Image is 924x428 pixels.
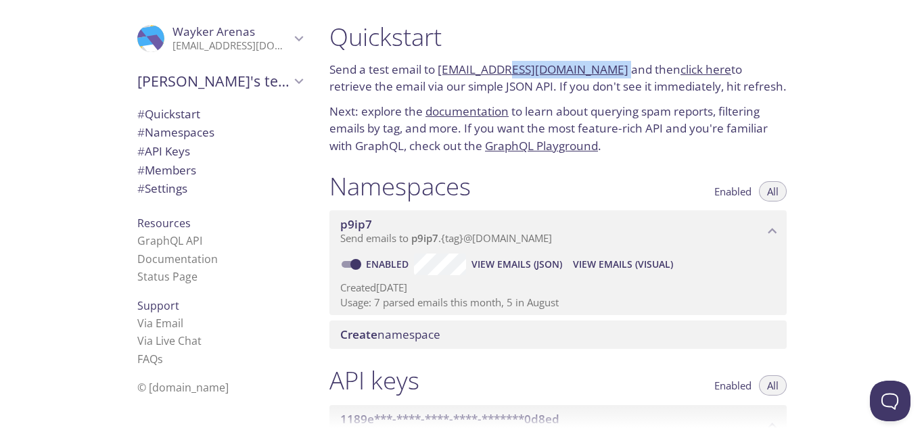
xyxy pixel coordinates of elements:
span: Support [137,298,179,313]
p: Usage: 7 parsed emails this month, 5 in August [340,295,776,310]
div: Wayker Arenas [126,16,313,61]
p: Send a test email to and then to retrieve the email via our simple JSON API. If you don't see it ... [329,61,787,95]
p: Next: explore the to learn about querying spam reports, filtering emails by tag, and more. If you... [329,103,787,155]
span: # [137,106,145,122]
span: namespace [340,327,440,342]
button: View Emails (JSON) [466,254,568,275]
span: s [158,352,163,366]
div: Namespaces [126,123,313,142]
span: # [137,162,145,178]
span: # [137,143,145,159]
span: Send emails to . {tag} @[DOMAIN_NAME] [340,231,552,245]
iframe: Help Scout Beacon - Open [870,381,910,421]
a: Via Email [137,316,183,331]
div: API Keys [126,142,313,161]
span: Resources [137,216,191,231]
button: Enabled [706,181,760,201]
div: p9ip7 namespace [329,210,787,252]
span: © [DOMAIN_NAME] [137,380,229,395]
a: click here [680,62,731,77]
button: All [759,375,787,396]
a: Via Live Chat [137,333,202,348]
span: View Emails (JSON) [471,256,562,272]
span: Members [137,162,196,178]
h1: Namespaces [329,171,471,201]
h1: API keys [329,365,419,396]
span: Wayker Arenas [172,24,255,39]
div: Team Settings [126,179,313,198]
p: [EMAIL_ADDRESS][DOMAIN_NAME] [172,39,290,53]
div: Members [126,161,313,180]
a: [EMAIL_ADDRESS][DOMAIN_NAME] [438,62,628,77]
a: Documentation [137,252,218,266]
span: Create [340,327,377,342]
button: Enabled [706,375,760,396]
span: View Emails (Visual) [573,256,673,272]
div: Create namespace [329,320,787,349]
span: p9ip7 [340,216,372,232]
a: FAQ [137,352,163,366]
a: documentation [425,103,509,119]
p: Created [DATE] [340,281,776,295]
a: GraphQL Playground [485,138,598,153]
span: Namespaces [137,124,214,140]
button: View Emails (Visual) [568,254,678,275]
a: Enabled [364,258,414,270]
div: Wayker's team [126,64,313,99]
a: GraphQL API [137,233,202,248]
span: API Keys [137,143,190,159]
span: # [137,181,145,196]
span: p9ip7 [411,231,438,245]
span: [PERSON_NAME]'s team [137,72,290,91]
span: Quickstart [137,106,200,122]
div: Quickstart [126,105,313,124]
h1: Quickstart [329,22,787,52]
button: All [759,181,787,201]
span: # [137,124,145,140]
a: Status Page [137,269,198,284]
span: Settings [137,181,187,196]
